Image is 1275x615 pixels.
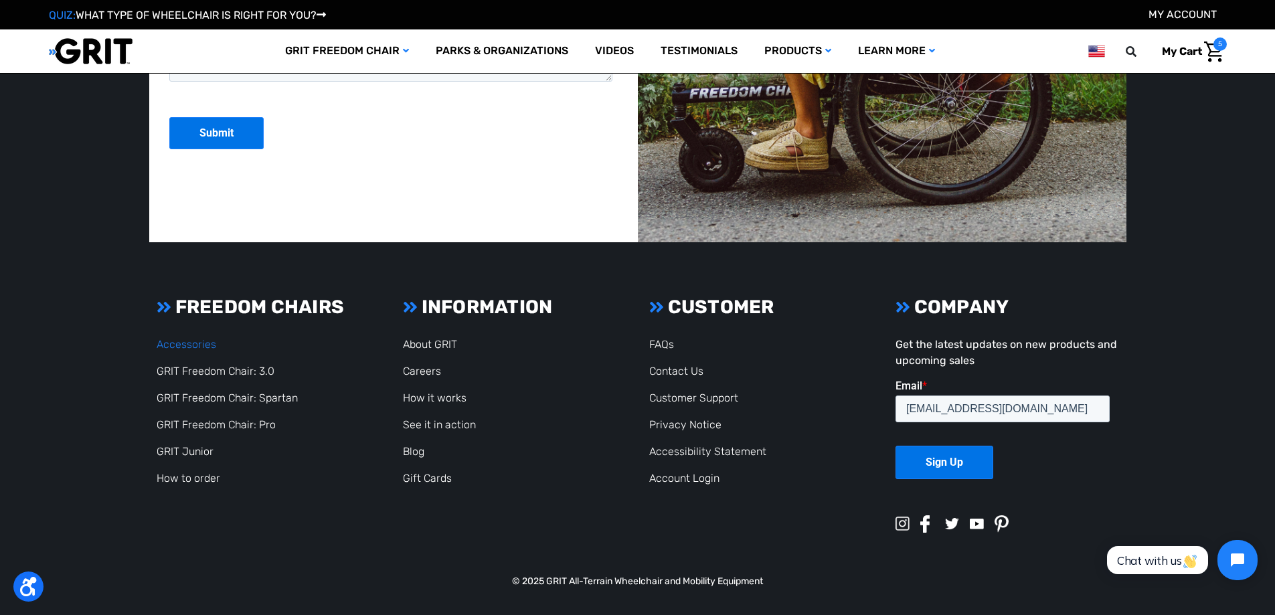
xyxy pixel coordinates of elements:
iframe: Form 0 [896,379,1118,503]
a: QUIZ:WHAT TYPE OF WHEELCHAIR IS RIGHT FOR YOU? [49,9,326,21]
img: twitter [945,518,959,529]
a: Careers [403,365,441,377]
a: How to order [157,472,220,485]
a: Accessories [157,338,216,351]
img: us.png [1088,43,1104,60]
a: GRIT Freedom Chair: Pro [157,418,276,431]
a: GRIT Freedom Chair [272,29,422,73]
p: Get the latest updates on new products and upcoming sales [896,337,1118,369]
img: instagram [896,517,910,531]
span: 5 [1213,37,1227,51]
a: Account Login [649,472,719,485]
img: GRIT All-Terrain Wheelchair and Mobility Equipment [49,37,133,65]
a: Accessibility Statement [649,445,766,458]
a: Parks & Organizations [422,29,582,73]
a: How it works [403,391,466,404]
span: QUIZ: [49,9,76,21]
a: GRIT Freedom Chair: Spartan [157,391,298,404]
a: See it in action [403,418,476,431]
h3: COMPANY [896,296,1118,319]
a: Contact Us [649,365,703,377]
h3: FREEDOM CHAIRS [157,296,379,319]
img: pinterest [995,515,1009,533]
a: FAQs [649,338,674,351]
a: Cart with 5 items [1152,37,1227,66]
a: Testimonials [647,29,751,73]
a: Account [1149,8,1217,21]
h3: CUSTOMER [649,296,871,319]
a: Videos [582,29,647,73]
a: Products [751,29,845,73]
a: Gift Cards [403,472,452,485]
a: Blog [403,445,424,458]
a: Privacy Notice [649,418,721,431]
span: My Cart [1162,45,1202,58]
a: GRIT Freedom Chair: 3.0 [157,365,274,377]
img: facebook [920,515,930,533]
input: Search [1132,37,1152,66]
a: Customer Support [649,391,738,404]
h3: INFORMATION [403,296,625,319]
img: Cart [1204,41,1223,62]
a: About GRIT [403,338,457,351]
a: Learn More [845,29,948,73]
iframe: Tidio Chat [1092,529,1269,592]
p: © 2025 GRIT All-Terrain Wheelchair and Mobility Equipment [149,574,1126,588]
img: youtube [970,519,984,529]
a: GRIT Junior [157,445,214,458]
